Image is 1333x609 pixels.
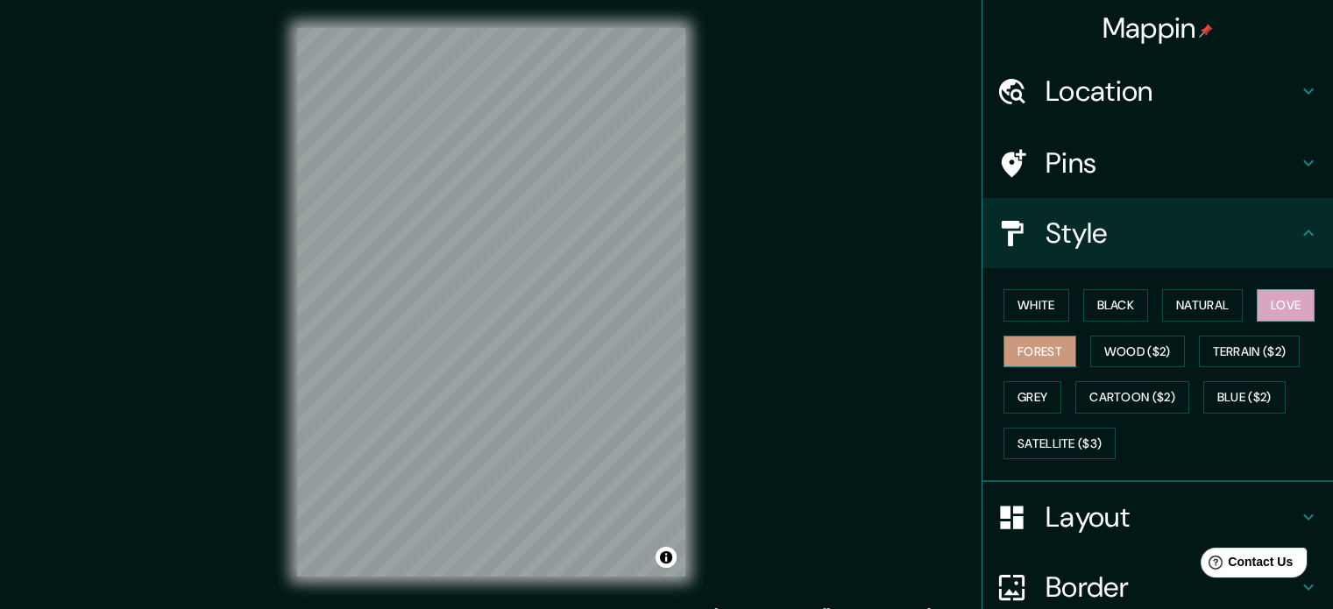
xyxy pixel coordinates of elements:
h4: Location [1046,74,1298,109]
div: Location [982,56,1333,126]
h4: Border [1046,570,1298,605]
h4: Style [1046,216,1298,251]
h4: Mappin [1103,11,1214,46]
canvas: Map [297,28,685,577]
button: Toggle attribution [656,547,677,568]
button: Grey [1003,381,1061,414]
button: Natural [1162,289,1243,322]
iframe: Help widget launcher [1177,541,1314,590]
button: White [1003,289,1069,322]
h4: Pins [1046,145,1298,181]
button: Cartoon ($2) [1075,381,1189,414]
img: pin-icon.png [1199,24,1213,38]
button: Terrain ($2) [1199,336,1301,368]
button: Satellite ($3) [1003,428,1116,460]
button: Love [1257,289,1315,322]
h4: Layout [1046,499,1298,535]
div: Layout [982,482,1333,552]
button: Forest [1003,336,1076,368]
div: Style [982,198,1333,268]
button: Blue ($2) [1203,381,1286,414]
div: Pins [982,128,1333,198]
button: Black [1083,289,1149,322]
button: Wood ($2) [1090,336,1185,368]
